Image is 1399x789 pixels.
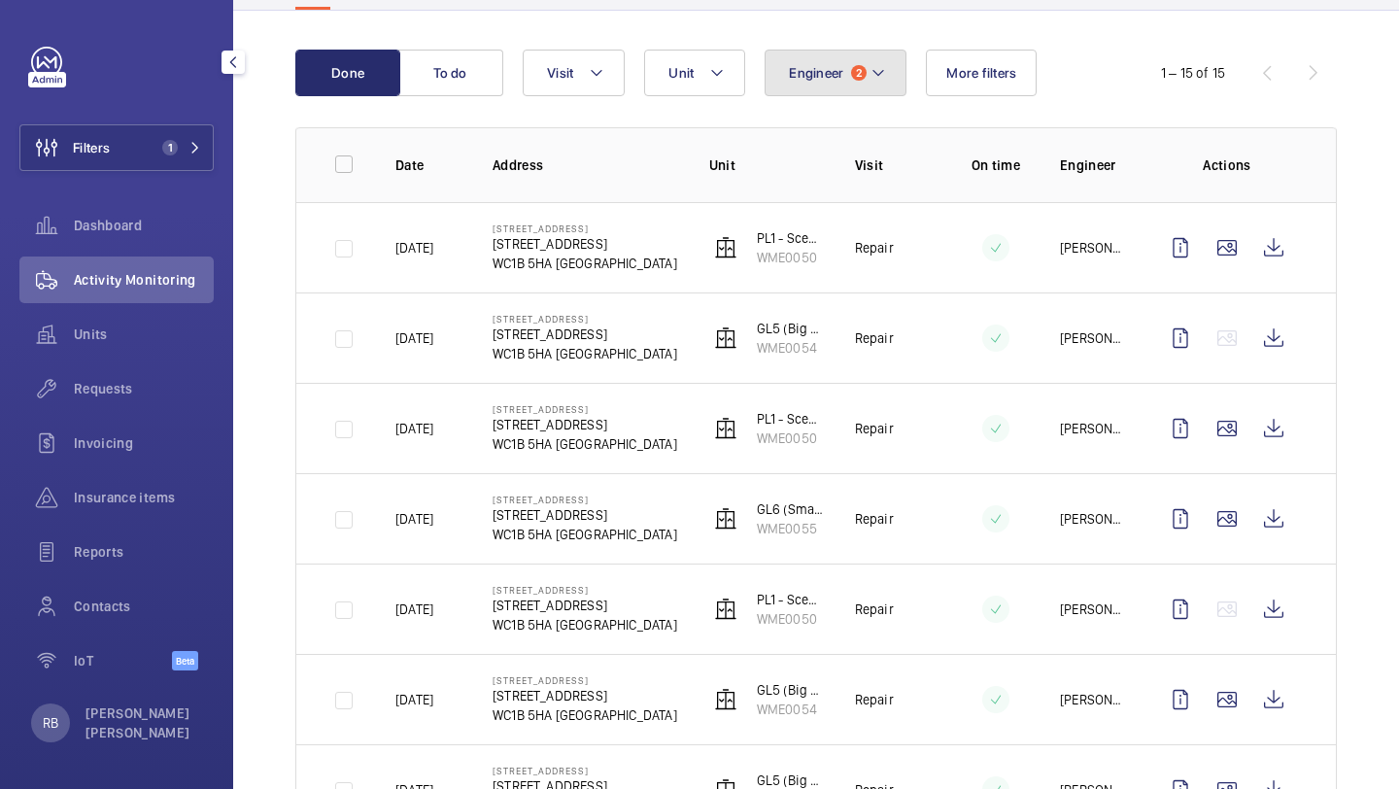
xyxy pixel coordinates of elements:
p: PL1 - Scenic [757,228,824,248]
button: Unit [644,50,745,96]
img: elevator.svg [714,326,737,350]
p: [STREET_ADDRESS] [493,313,677,325]
p: [DATE] [395,690,433,709]
span: 1 [162,140,178,155]
img: elevator.svg [714,688,737,711]
p: [DATE] [395,509,433,529]
p: [STREET_ADDRESS] [493,584,677,596]
img: elevator.svg [714,598,737,621]
p: [STREET_ADDRESS] [493,415,677,434]
p: Date [395,155,461,175]
p: [DATE] [395,600,433,619]
p: [DATE] [395,328,433,348]
p: RB [43,713,58,733]
span: Reports [74,542,214,562]
span: 2 [851,65,867,81]
span: IoT [74,651,172,670]
p: [PERSON_NAME] [1060,690,1126,709]
p: [STREET_ADDRESS] [493,325,677,344]
span: Beta [172,651,198,670]
span: Requests [74,379,214,398]
p: GL6 (Small goods lift) [757,499,824,519]
img: elevator.svg [714,507,737,531]
button: Done [295,50,400,96]
p: Repair [855,419,894,438]
span: Units [74,325,214,344]
img: elevator.svg [714,417,737,440]
p: WC1B 5HA [GEOGRAPHIC_DATA] [493,525,677,544]
span: More filters [946,65,1016,81]
p: PL1 - Scenic [757,409,824,429]
p: [PERSON_NAME] [PERSON_NAME] [85,703,202,742]
p: GL5 (Big goods lift) [757,680,824,700]
p: [STREET_ADDRESS] [493,765,677,776]
span: Unit [668,65,694,81]
p: [STREET_ADDRESS] [493,223,677,234]
p: [PERSON_NAME] [1060,419,1126,438]
p: WC1B 5HA [GEOGRAPHIC_DATA] [493,705,677,725]
p: [STREET_ADDRESS] [493,596,677,615]
span: Contacts [74,597,214,616]
p: WC1B 5HA [GEOGRAPHIC_DATA] [493,344,677,363]
p: Repair [855,328,894,348]
div: 1 – 15 of 15 [1161,63,1225,83]
span: Insurance items [74,488,214,507]
p: [DATE] [395,238,433,257]
p: [STREET_ADDRESS] [493,234,677,254]
p: [STREET_ADDRESS] [493,686,677,705]
p: WME0054 [757,700,824,719]
p: WC1B 5HA [GEOGRAPHIC_DATA] [493,615,677,635]
img: elevator.svg [714,236,737,259]
p: Repair [855,600,894,619]
p: Unit [709,155,824,175]
p: GL5 (Big goods lift) [757,319,824,338]
p: WC1B 5HA [GEOGRAPHIC_DATA] [493,254,677,273]
p: Actions [1157,155,1297,175]
p: [PERSON_NAME] [1060,238,1126,257]
p: WME0054 [757,338,824,358]
button: Filters1 [19,124,214,171]
span: Visit [547,65,573,81]
button: Engineer2 [765,50,906,96]
p: [PERSON_NAME] [1060,328,1126,348]
p: WME0050 [757,609,824,629]
button: To do [398,50,503,96]
p: WME0050 [757,429,824,448]
p: WME0055 [757,519,824,538]
span: Dashboard [74,216,214,235]
span: Filters [73,138,110,157]
p: [PERSON_NAME] [1060,509,1126,529]
p: Repair [855,238,894,257]
span: Activity Monitoring [74,270,214,290]
p: [STREET_ADDRESS] [493,674,677,686]
p: PL1 - Scenic [757,590,824,609]
p: Visit [855,155,932,175]
p: On time [963,155,1029,175]
p: [PERSON_NAME] [1060,600,1126,619]
p: Engineer [1060,155,1126,175]
button: More filters [926,50,1037,96]
span: Invoicing [74,433,214,453]
p: [STREET_ADDRESS] [493,505,677,525]
p: Repair [855,509,894,529]
p: Address [493,155,678,175]
p: [STREET_ADDRESS] [493,494,677,505]
p: WME0050 [757,248,824,267]
p: WC1B 5HA [GEOGRAPHIC_DATA] [493,434,677,454]
p: [STREET_ADDRESS] [493,403,677,415]
p: Repair [855,690,894,709]
span: Engineer [789,65,843,81]
button: Visit [523,50,625,96]
p: [DATE] [395,419,433,438]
